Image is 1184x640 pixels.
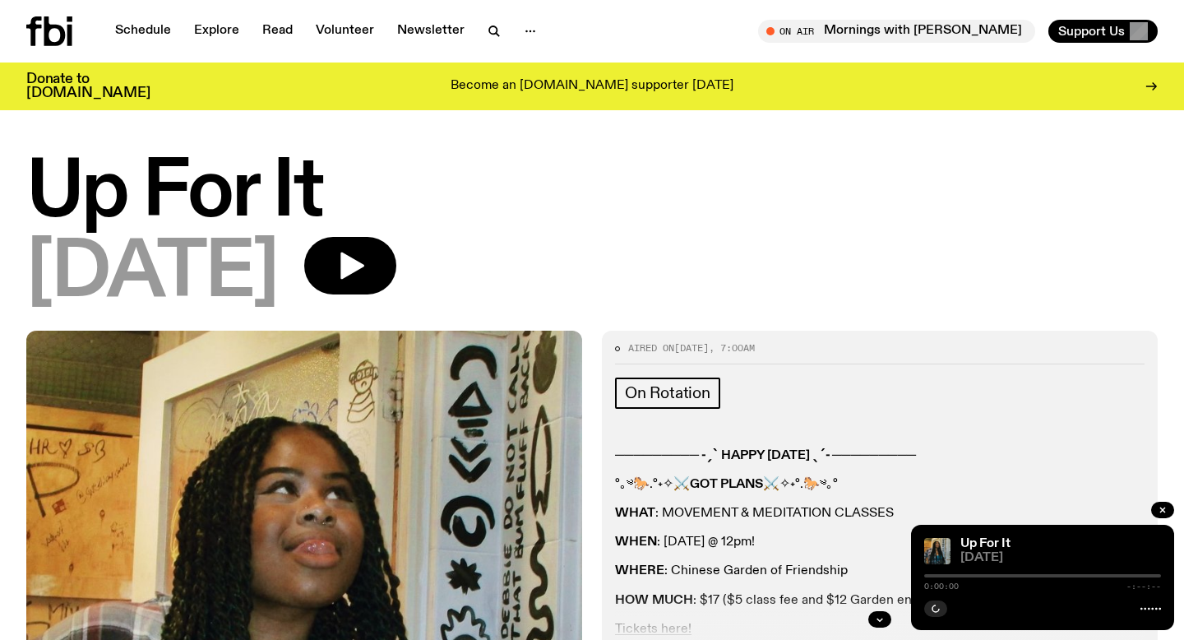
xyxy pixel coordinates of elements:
p: : Chinese Garden of Friendship [615,563,1145,579]
p: Become an [DOMAIN_NAME] supporter [DATE] [451,79,733,94]
p: : [DATE] @ 12pm! [615,535,1145,550]
span: 0:00:00 [924,582,959,591]
a: Explore [184,20,249,43]
strong: WHEN [615,536,657,549]
a: Volunteer [306,20,384,43]
p: : MOVEMENT & MEDITATION CLASSES [615,506,1145,522]
span: On Rotation [625,384,710,402]
p: °｡༄🐎.°˖✧⚔️ ⚔️✧˖°.🐎༄｡° [615,477,1145,493]
span: Support Us [1058,24,1125,39]
button: Support Us [1048,20,1158,43]
strong: WHERE [615,564,664,577]
a: On Rotation [615,378,720,409]
a: Newsletter [387,20,474,43]
a: Read [252,20,303,43]
span: [DATE] [26,237,278,311]
strong: ───────── ˗ˏˋ HAPPY [DATE] ˎˊ˗ ───────── [615,449,916,462]
strong: WHAT [615,507,655,520]
h1: Up For It [26,156,1158,230]
span: Aired on [628,341,674,355]
a: Schedule [105,20,181,43]
strong: GOT PLANS [690,478,763,491]
img: Ify - a Brown Skin girl with black braided twists, looking up to the side with her tongue stickin... [924,538,950,564]
span: [DATE] [960,552,1161,564]
button: On AirMornings with [PERSON_NAME] [758,20,1035,43]
span: [DATE] [674,341,709,355]
span: -:--:-- [1126,582,1161,591]
h3: Donate to [DOMAIN_NAME] [26,72,150,100]
a: Up For It [960,537,1011,550]
span: , 7:00am [709,341,755,355]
